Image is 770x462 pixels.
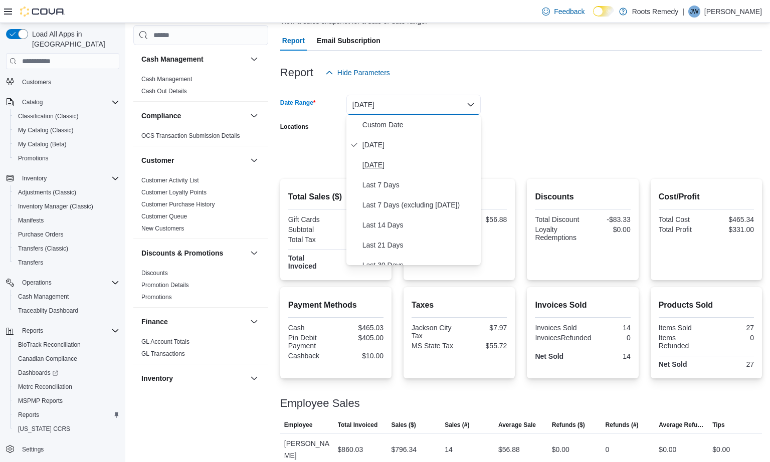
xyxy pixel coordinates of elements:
div: $7.97 [461,324,507,332]
div: $63.69 [338,236,383,244]
span: Transfers [18,259,43,267]
h2: Discounts [535,191,630,203]
span: Transfers [14,257,119,269]
button: [US_STATE] CCRS [10,422,123,436]
span: Email Subscription [317,31,380,51]
span: Dashboards [14,367,119,379]
input: Dark Mode [593,6,614,17]
span: Last 7 Days (excluding [DATE]) [362,199,477,211]
span: Reports [18,325,119,337]
span: Inventory Manager (Classic) [14,200,119,212]
p: [PERSON_NAME] [704,6,762,18]
h2: Invoices Sold [535,299,630,311]
span: Inventory [18,172,119,184]
h3: Finance [141,317,168,327]
button: [DATE] [346,95,481,115]
a: Cash Management [141,76,192,83]
div: $0.00 [659,443,676,455]
div: 14 [585,324,631,332]
span: Classification (Classic) [18,112,79,120]
a: OCS Transaction Submission Details [141,132,240,139]
span: Customers [22,78,51,86]
span: GL Account Totals [141,338,189,346]
a: Customer Activity List [141,177,199,184]
button: Operations [18,277,56,289]
span: BioTrack Reconciliation [18,341,81,349]
a: Canadian Compliance [14,353,81,365]
span: Adjustments (Classic) [18,188,76,196]
span: Metrc Reconciliation [14,381,119,393]
a: Customer Purchase History [141,201,215,208]
div: Finance [133,336,268,364]
a: Manifests [14,214,48,226]
span: Refunds ($) [552,421,585,429]
div: $10.00 [338,352,383,360]
a: Inventory Manager (Classic) [14,200,97,212]
div: Invoices Sold [535,324,581,332]
span: Refunds (#) [606,421,639,429]
span: Operations [18,277,119,289]
span: Traceabilty Dashboard [14,305,119,317]
h3: Cash Management [141,54,204,64]
span: JW [690,6,698,18]
span: Hide Parameters [337,68,390,78]
strong: Total Invoiced [288,254,317,270]
img: Cova [20,7,65,17]
h3: Inventory [141,373,173,383]
button: Inventory [2,171,123,185]
span: Promotions [14,152,119,164]
a: My Catalog (Beta) [14,138,71,150]
span: Tips [712,421,724,429]
button: Manifests [10,213,123,227]
strong: Net Sold [659,360,687,368]
a: Feedback [538,2,589,22]
div: John Walker [688,6,700,18]
button: Transfers [10,256,123,270]
a: Promotions [14,152,53,164]
h3: Employee Sales [280,397,360,409]
span: Canadian Compliance [18,355,77,363]
span: Customers [18,75,119,88]
h2: Products Sold [659,299,754,311]
button: Discounts & Promotions [248,247,260,259]
a: My Catalog (Classic) [14,124,78,136]
span: Customer Activity List [141,176,199,184]
p: Roots Remedy [632,6,679,18]
a: Classification (Classic) [14,110,83,122]
div: Cashback [288,352,334,360]
a: GL Account Totals [141,338,189,345]
button: Purchase Orders [10,227,123,242]
span: New Customers [141,224,184,233]
div: $860.03 [338,254,383,262]
a: Customers [18,76,55,88]
div: Items Refunded [659,334,704,350]
h3: Report [280,67,313,79]
span: Sales (#) [445,421,469,429]
a: Dashboards [10,366,123,380]
button: Cash Management [248,53,260,65]
div: Total Discount [535,215,581,223]
div: 14 [585,352,631,360]
h2: Cost/Profit [659,191,754,203]
button: Reports [2,324,123,338]
div: -$83.33 [585,215,631,223]
button: Inventory [248,372,260,384]
span: [US_STATE] CCRS [18,425,70,433]
button: Customer [141,155,246,165]
span: Promotions [18,154,49,162]
span: Purchase Orders [18,230,64,239]
div: Cash Management [133,73,268,101]
label: Locations [280,123,309,131]
button: Cash Management [141,54,246,64]
span: OCS Transaction Submission Details [141,132,240,140]
span: Load All Apps in [GEOGRAPHIC_DATA] [28,29,119,49]
span: Cash Management [18,293,69,301]
span: Total Invoiced [338,421,378,429]
div: $465.34 [708,215,754,223]
button: Reports [18,325,47,337]
div: $0.00 [552,443,569,455]
span: Average Refund [659,421,704,429]
button: Inventory Manager (Classic) [10,199,123,213]
div: $56.88 [461,215,507,223]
